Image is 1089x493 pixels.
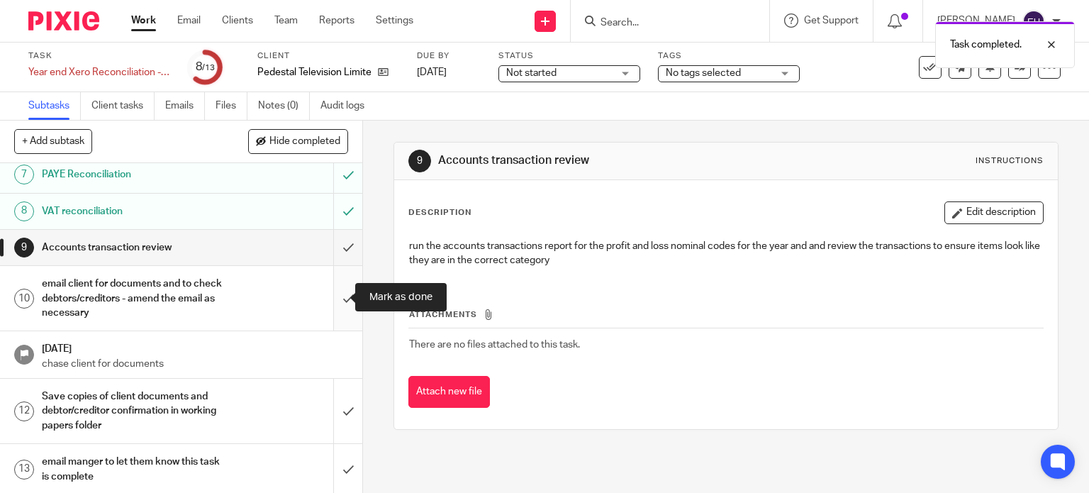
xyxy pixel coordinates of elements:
div: 12 [14,401,34,421]
a: Settings [376,13,413,28]
span: [DATE] [417,67,447,77]
div: 9 [14,238,34,257]
a: Team [274,13,298,28]
label: Client [257,50,399,62]
span: No tags selected [666,68,741,78]
label: Due by [417,50,481,62]
button: + Add subtask [14,129,92,153]
h1: VAT reconciliation [42,201,227,222]
h1: email manger to let them know this task is complete [42,451,227,487]
h1: PAYE Reconciliation [42,164,227,185]
a: Clients [222,13,253,28]
a: Work [131,13,156,28]
h1: Save copies of client documents and debtor/creditor confirmation in working papers folder [42,386,227,436]
span: Attachments [409,311,477,318]
a: Audit logs [320,92,375,120]
div: 9 [408,150,431,172]
small: /13 [202,64,215,72]
img: Pixie [28,11,99,31]
span: Hide completed [269,136,340,148]
p: chase client for documents [42,357,348,371]
button: Edit description [944,201,1044,224]
div: Instructions [976,155,1044,167]
h1: Accounts transaction review [438,153,756,168]
span: There are no files attached to this task. [409,340,580,350]
p: run the accounts transactions report for the profit and loss nominal codes for the year and and r... [409,239,1044,268]
button: Hide completed [248,129,348,153]
h1: [DATE] [42,338,348,356]
a: Email [177,13,201,28]
a: Client tasks [91,92,155,120]
p: Pedestal Television Limited [257,65,371,79]
a: Reports [319,13,354,28]
div: Year end Xero Reconciliation - EH [28,65,170,79]
a: Files [216,92,247,120]
p: Description [408,207,471,218]
div: 8 [196,59,215,75]
span: Not started [506,68,557,78]
a: Emails [165,92,205,120]
img: svg%3E [1022,10,1045,33]
h1: email client for documents and to check debtors/creditors - amend the email as necessary [42,273,227,323]
label: Task [28,50,170,62]
a: Notes (0) [258,92,310,120]
div: 10 [14,289,34,309]
a: Subtasks [28,92,81,120]
div: 7 [14,165,34,184]
div: 8 [14,201,34,221]
h1: Accounts transaction review [42,237,227,258]
p: Task completed. [950,38,1022,52]
button: Attach new file [408,376,490,408]
label: Status [498,50,640,62]
div: 13 [14,460,34,480]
